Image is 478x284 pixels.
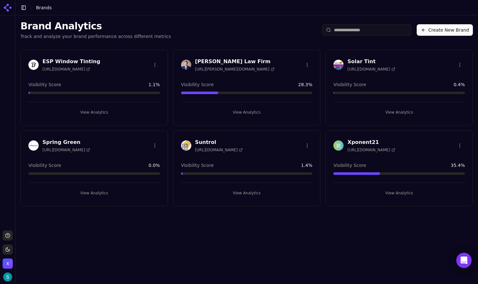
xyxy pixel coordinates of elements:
[333,60,344,70] img: Solar Tint
[28,140,39,151] img: Spring Green
[181,107,313,117] button: View Analytics
[195,58,275,65] h3: [PERSON_NAME] Law Firm
[451,162,465,168] span: 35.4 %
[28,162,61,168] span: Visibility Score
[347,147,395,153] span: [URL][DOMAIN_NAME]
[148,162,160,168] span: 0.0 %
[148,81,160,88] span: 1.1 %
[181,188,313,198] button: View Analytics
[3,273,12,281] button: Open user button
[333,107,465,117] button: View Analytics
[28,81,61,88] span: Visibility Score
[195,147,243,153] span: [URL][DOMAIN_NAME]
[453,81,465,88] span: 0.4 %
[28,107,160,117] button: View Analytics
[181,162,214,168] span: Visibility Score
[195,138,243,146] h3: Suntrol
[333,81,366,88] span: Visibility Score
[347,67,395,72] span: [URL][DOMAIN_NAME]
[28,60,39,70] img: ESP Window Tinting
[3,258,13,269] img: Xponent21 Inc
[333,188,465,198] button: View Analytics
[417,24,473,36] button: Create New Brand
[298,81,312,88] span: 28.3 %
[28,188,160,198] button: View Analytics
[42,138,90,146] h3: Spring Green
[42,58,100,65] h3: ESP Window Tinting
[36,5,52,10] span: Brands
[301,162,313,168] span: 1.4 %
[181,140,191,151] img: Suntrol
[3,273,12,281] img: Sam Volante
[181,81,214,88] span: Visibility Score
[42,67,90,72] span: [URL][DOMAIN_NAME]
[347,58,395,65] h3: Solar Tint
[456,253,472,268] div: Open Intercom Messenger
[20,33,171,40] p: Track and analyze your brand performance across different metrics
[333,162,366,168] span: Visibility Score
[347,138,395,146] h3: Xponent21
[333,140,344,151] img: Xponent21
[3,258,13,269] button: Open organization switcher
[195,67,275,72] span: [URL][PERSON_NAME][DOMAIN_NAME]
[20,20,171,32] h1: Brand Analytics
[36,4,52,11] nav: breadcrumb
[42,147,90,153] span: [URL][DOMAIN_NAME]
[181,60,191,70] img: Johnston Law Firm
